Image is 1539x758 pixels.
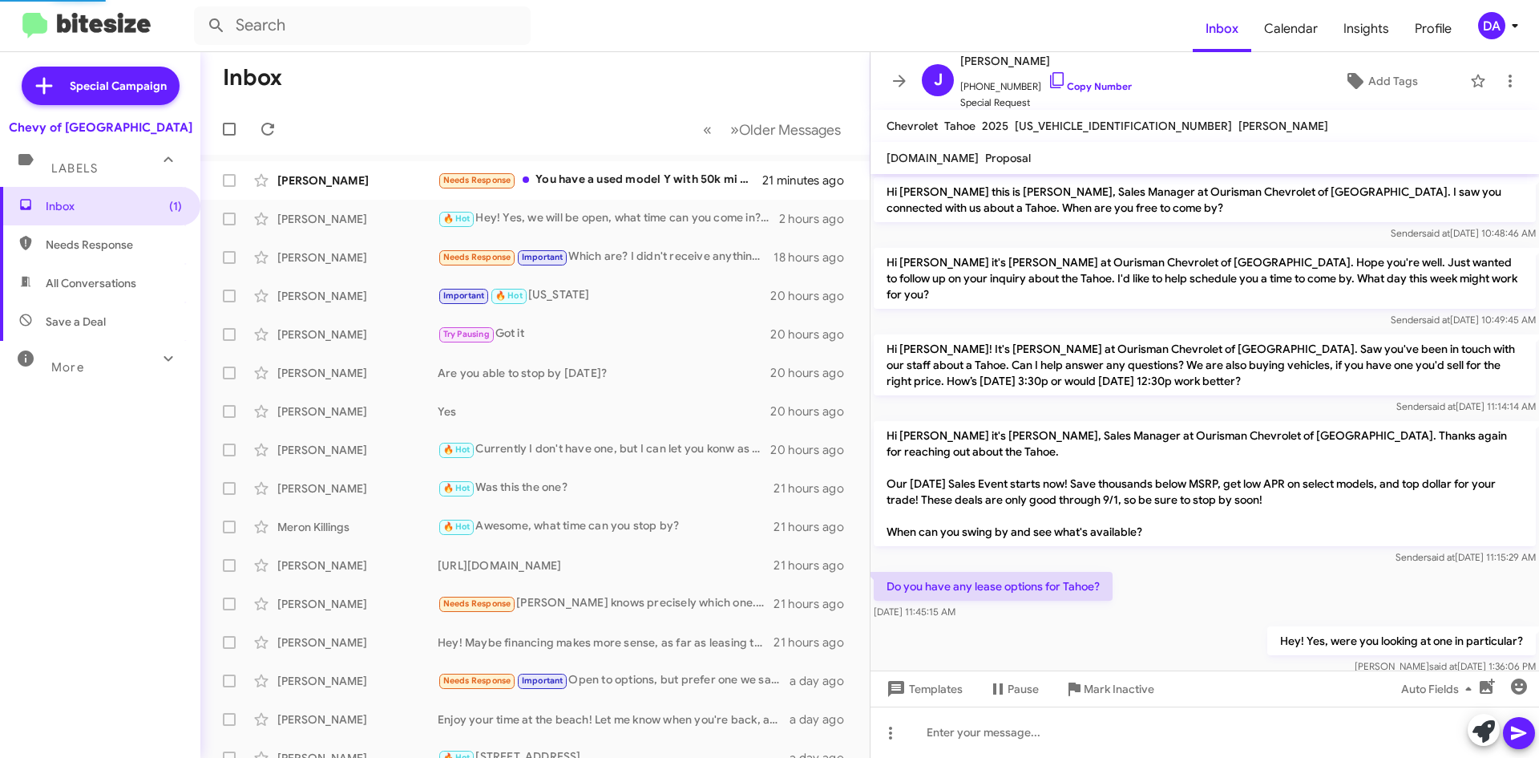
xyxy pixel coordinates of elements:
span: 🔥 Hot [443,213,471,224]
div: [PERSON_NAME] [277,211,438,227]
div: [URL][DOMAIN_NAME] [438,557,774,574]
span: Important [443,290,485,301]
span: Older Messages [739,121,841,139]
div: 18 hours ago [774,249,857,266]
span: said at [1427,551,1455,563]
span: Proposal [985,151,1031,165]
span: Try Pausing [443,329,490,339]
span: said at [1422,227,1450,239]
div: You have a used model Y with 50k mi or less in stock? [438,171,762,189]
a: Inbox [1193,6,1251,52]
span: said at [1429,660,1457,672]
span: Needs Response [46,237,182,253]
div: Are you able to stop by [DATE]? [438,365,770,381]
span: Needs Response [443,252,511,262]
span: Sender [DATE] 10:49:45 AM [1391,314,1536,326]
span: 🔥 Hot [443,444,471,455]
div: 21 hours ago [774,519,857,535]
span: « [703,120,712,140]
div: 21 hours ago [774,557,857,574]
span: Sender [DATE] 10:48:46 AM [1391,227,1536,239]
span: 🔥 Hot [443,483,471,493]
span: 🔥 Hot [495,290,523,301]
div: [PERSON_NAME] [277,249,438,266]
span: Pause [1008,675,1039,703]
span: Sender [DATE] 11:14:14 AM [1396,400,1536,412]
span: Needs Response [443,175,511,185]
div: Currently I don't have one, but I can let you konw as soon as we get one [438,440,770,459]
h1: Inbox [223,65,282,91]
span: Tahoe [944,119,976,133]
span: [PERSON_NAME] [1238,119,1328,133]
div: [PERSON_NAME] [277,673,438,689]
span: said at [1428,400,1456,412]
div: [PERSON_NAME] [277,288,438,304]
span: More [51,360,84,375]
span: Special Request [960,95,1132,111]
div: 20 hours ago [770,442,857,458]
p: Hey! Yes, were you looking at one in particular? [1267,626,1536,655]
span: Templates [883,675,963,703]
div: Chevy of [GEOGRAPHIC_DATA] [9,120,192,136]
div: a day ago [790,711,857,728]
span: Chevrolet [887,119,938,133]
div: [PERSON_NAME] [277,442,438,458]
span: J [934,67,943,93]
span: Needs Response [443,598,511,609]
button: Templates [870,675,976,703]
div: [PERSON_NAME] [277,557,438,574]
span: said at [1422,314,1450,326]
div: [PERSON_NAME] [277,634,438,651]
div: DA [1478,12,1505,39]
span: Auto Fields [1401,675,1478,703]
span: 🔥 Hot [443,521,471,532]
span: Profile [1402,6,1464,52]
span: Sender [DATE] 11:15:29 AM [1396,551,1536,563]
nav: Page navigation example [694,113,850,146]
span: Add Tags [1368,67,1418,95]
span: [PERSON_NAME] [DATE] 1:36:06 PM [1355,660,1536,672]
div: 20 hours ago [770,288,857,304]
span: (1) [169,198,182,214]
span: [PHONE_NUMBER] [960,71,1132,95]
span: [DOMAIN_NAME] [887,151,979,165]
div: Hey! Yes, we will be open, what time can you come in? Yes our online price is $85,720 ($8,250) OFF [438,209,779,228]
div: [PERSON_NAME] [277,172,438,188]
span: Needs Response [443,675,511,686]
button: Pause [976,675,1052,703]
p: Do you have any lease options for Tahoe? [874,572,1113,601]
span: 2025 [982,119,1008,133]
span: Labels [51,161,98,176]
div: Was this the one? [438,479,774,497]
div: [PERSON_NAME] [277,403,438,420]
div: a day ago [790,673,857,689]
div: [PERSON_NAME] [277,596,438,612]
div: 21 hours ago [774,634,857,651]
span: [DATE] 11:45:15 AM [874,606,955,618]
span: Mark Inactive [1084,675,1154,703]
a: Copy Number [1048,80,1132,92]
div: Yes [438,403,770,420]
div: 21 hours ago [774,596,857,612]
div: Got it [438,325,770,343]
a: Calendar [1251,6,1331,52]
span: Important [522,252,563,262]
div: Which are? I didn't receive anything! In fact, you've been texting with my wife about the same th... [438,248,774,266]
span: [PERSON_NAME] [960,51,1132,71]
div: [PERSON_NAME] knows precisely which one. But it's a 2025 white premier. [438,594,774,613]
button: DA [1464,12,1521,39]
div: [PERSON_NAME] [277,711,438,728]
div: Hey! Maybe financing makes more sense, as far as leasing that's the best we can do [438,634,774,651]
div: Enjoy your time at the beach! Let me know when you're back, and we can schedule a visit to explor... [438,711,790,728]
div: 20 hours ago [770,365,857,381]
p: Hi [PERSON_NAME] this is [PERSON_NAME], Sales Manager at Ourisman Chevrolet of [GEOGRAPHIC_DATA].... [874,177,1536,222]
span: All Conversations [46,275,136,291]
p: Hi [PERSON_NAME] it's [PERSON_NAME], Sales Manager at Ourisman Chevrolet of [GEOGRAPHIC_DATA]. Th... [874,421,1536,546]
div: Meron Killings [277,519,438,535]
button: Auto Fields [1388,675,1491,703]
a: Insights [1331,6,1402,52]
input: Search [194,6,531,45]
